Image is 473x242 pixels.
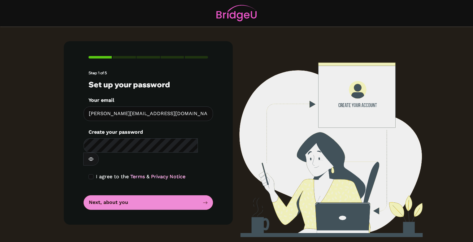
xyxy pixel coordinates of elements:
a: Privacy Notice [151,174,185,179]
label: Your email [89,97,114,104]
span: & [146,174,150,179]
label: Create your password [89,128,143,136]
span: I agree to the [96,174,129,179]
a: Terms [130,174,145,179]
h3: Set up your password [89,80,208,89]
span: Step 1 of 5 [89,71,107,75]
input: Insert your email* [84,106,213,121]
